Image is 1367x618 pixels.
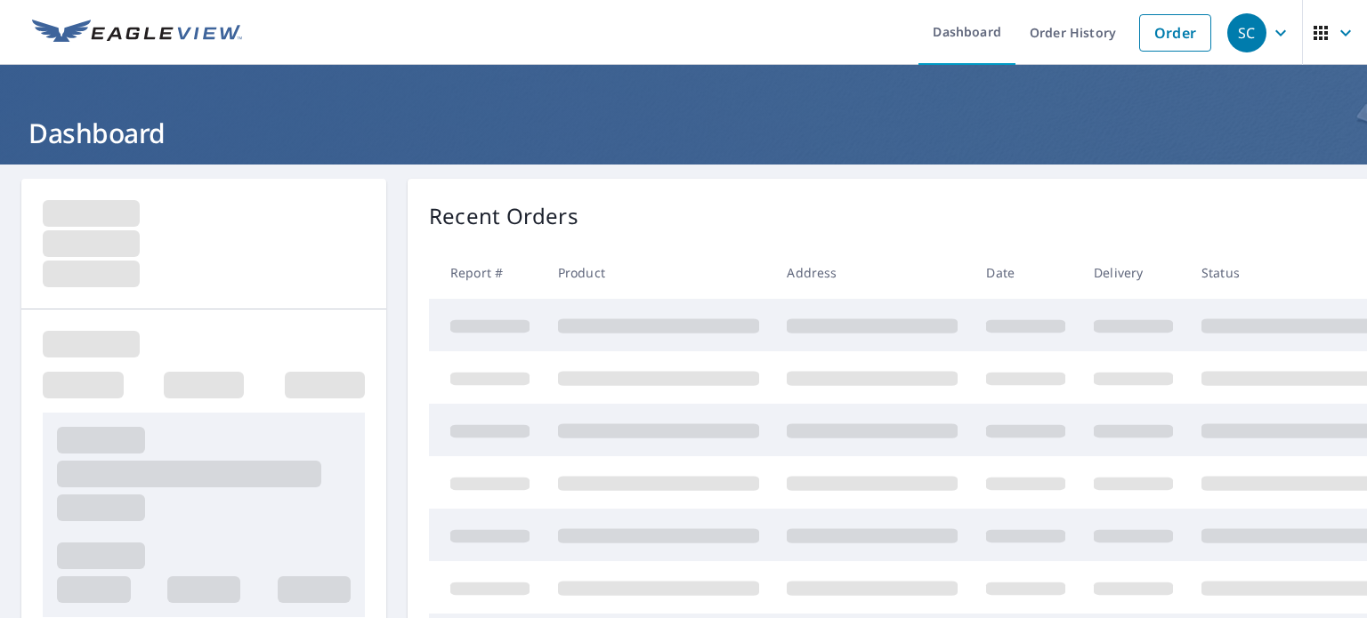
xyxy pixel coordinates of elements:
[32,20,242,46] img: EV Logo
[1227,13,1266,52] div: SC
[429,200,578,232] p: Recent Orders
[429,246,544,299] th: Report #
[1080,246,1187,299] th: Delivery
[21,115,1346,151] h1: Dashboard
[772,246,972,299] th: Address
[972,246,1080,299] th: Date
[544,246,773,299] th: Product
[1139,14,1211,52] a: Order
